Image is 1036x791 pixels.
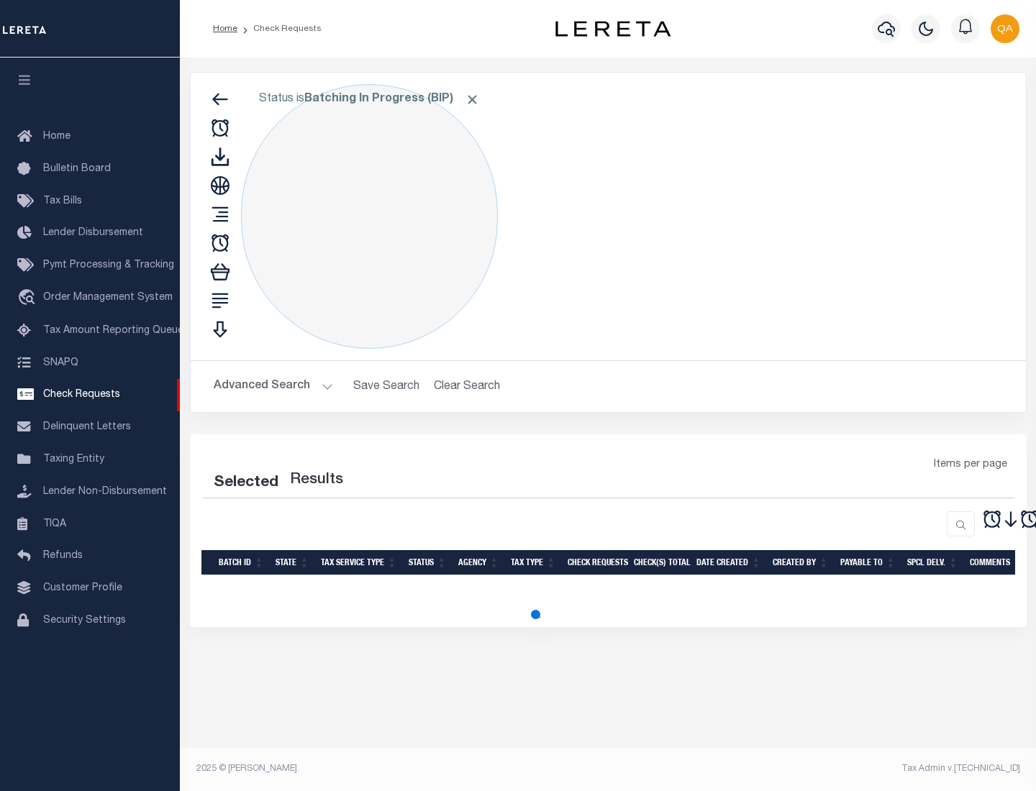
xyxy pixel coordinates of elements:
[43,357,78,367] span: SNAPQ
[991,14,1019,43] img: svg+xml;base64,PHN2ZyB4bWxucz0iaHR0cDovL3d3dy53My5vcmcvMjAwMC9zdmciIHBvaW50ZXItZXZlbnRzPSJub25lIi...
[465,92,480,107] span: Click to Remove
[345,372,428,401] button: Save Search
[43,390,120,400] span: Check Requests
[562,550,628,575] th: Check Requests
[428,372,506,401] button: Clear Search
[315,550,403,575] th: Tax Service Type
[43,293,173,303] span: Order Management System
[43,260,174,270] span: Pymt Processing & Tracking
[835,550,901,575] th: Payable To
[43,518,66,529] span: TIQA
[43,422,131,432] span: Delinquent Letters
[186,762,609,775] div: 2025 © [PERSON_NAME].
[43,551,83,561] span: Refunds
[964,550,1029,575] th: Comments
[43,487,167,497] span: Lender Non-Disbursement
[628,550,691,575] th: Check(s) Total
[43,132,71,142] span: Home
[619,762,1020,775] div: Tax Admin v.[TECHNICAL_ID]
[901,550,964,575] th: Spcl Delv.
[43,228,143,238] span: Lender Disbursement
[43,196,82,206] span: Tax Bills
[304,93,480,105] b: Batching In Progress (BIP)
[505,550,562,575] th: Tax Type
[43,164,111,174] span: Bulletin Board
[453,550,505,575] th: Agency
[17,289,40,308] i: travel_explore
[767,550,835,575] th: Created By
[270,550,315,575] th: State
[43,616,126,626] span: Security Settings
[237,22,322,35] li: Check Requests
[214,372,333,401] button: Advanced Search
[691,550,767,575] th: Date Created
[43,326,183,336] span: Tax Amount Reporting Queue
[43,454,104,465] span: Taxing Entity
[290,469,343,492] label: Results
[213,550,270,575] th: Batch Id
[214,472,278,495] div: Selected
[403,550,453,575] th: Status
[213,24,237,33] a: Home
[555,21,671,37] img: logo-dark.svg
[43,583,122,593] span: Customer Profile
[934,457,1007,473] span: Items per page
[241,84,498,349] div: Click to Edit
